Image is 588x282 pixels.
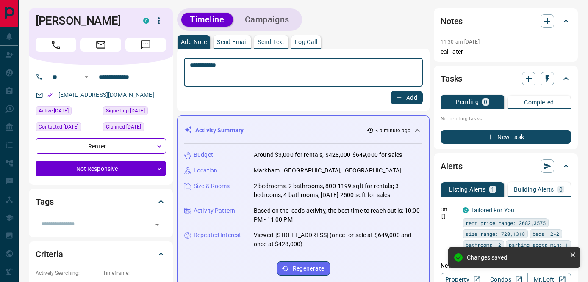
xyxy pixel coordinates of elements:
div: Activity Summary< a minute ago [184,123,422,138]
p: 11:30 am [DATE] [441,39,480,45]
div: Mon Nov 25 2024 [36,106,99,118]
p: Listing Alerts [449,186,486,192]
p: call later [441,47,571,56]
div: Tasks [441,68,571,89]
div: Criteria [36,244,166,264]
span: beds: 2-2 [533,230,559,238]
p: Actively Searching: [36,269,99,277]
p: Around $3,000 for rentals, $428,000-$649,000 for sales [254,151,402,159]
p: Viewed '[STREET_ADDRESS] (once for sale at $649,000 and once at $428,000) [254,231,422,249]
p: 1 [491,186,494,192]
div: Renter [36,138,166,154]
h2: Tags [36,195,53,208]
div: Changes saved [467,254,566,261]
button: Open [81,72,92,82]
p: Location [194,166,217,175]
span: Contacted [DATE] [39,123,78,131]
div: Notes [441,11,571,31]
svg: Email Verified [47,92,53,98]
p: Send Email [217,39,247,45]
p: No pending tasks [441,112,571,125]
h2: Tasks [441,72,462,85]
p: Budget [194,151,213,159]
p: < a minute ago [375,127,410,134]
div: Thu May 08 2025 [36,122,99,134]
span: Active [DATE] [39,107,69,115]
h2: Criteria [36,247,63,261]
button: Campaigns [236,13,298,27]
span: Email [80,38,121,52]
p: Markham, [GEOGRAPHIC_DATA], [GEOGRAPHIC_DATA] [254,166,401,175]
h2: Notes [441,14,463,28]
a: [EMAIL_ADDRESS][DOMAIN_NAME] [58,91,154,98]
span: Call [36,38,76,52]
button: New Task [441,130,571,144]
div: Alerts [441,156,571,176]
p: 0 [559,186,563,192]
p: Add Note [181,39,207,45]
button: Timeline [181,13,233,27]
a: Tailored For You [471,207,514,214]
span: Signed up [DATE] [106,107,145,115]
p: Activity Summary [195,126,244,135]
p: Completed [524,99,554,105]
div: Sat Nov 23 2024 [103,106,166,118]
h2: Alerts [441,159,463,173]
span: Message [125,38,166,52]
p: Off [441,206,458,214]
span: rent price range: 2682,3575 [466,219,546,227]
span: size range: 720,1318 [466,230,525,238]
p: 2 bedrooms, 2 bathrooms, 800-1199 sqft for rentals; 3 bedrooms, 4 bathrooms, [DATE]-2500 sqft for... [254,182,422,200]
button: Regenerate [277,261,330,276]
div: condos.ca [143,18,149,24]
p: Pending [456,99,479,105]
svg: Push Notification Only [441,214,447,219]
p: New Alert: [441,261,571,270]
div: Not Responsive [36,161,166,176]
button: Add [391,91,423,104]
p: Timeframe: [103,269,166,277]
p: Building Alerts [514,186,554,192]
p: Activity Pattern [194,206,235,215]
p: Based on the lead's activity, the best time to reach out is: 10:00 PM - 11:00 PM [254,206,422,224]
span: Claimed [DATE] [106,123,141,131]
p: Send Text [258,39,285,45]
h1: [PERSON_NAME] [36,14,130,27]
span: bathrooms: 2 [466,241,501,249]
button: Open [151,219,163,230]
div: Sun Nov 24 2024 [103,122,166,134]
div: Tags [36,192,166,212]
p: Log Call [295,39,317,45]
span: parking spots min: 1 [509,241,568,249]
p: Size & Rooms [194,182,230,191]
div: condos.ca [463,207,469,213]
p: Repeated Interest [194,231,241,240]
p: 0 [484,99,487,105]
